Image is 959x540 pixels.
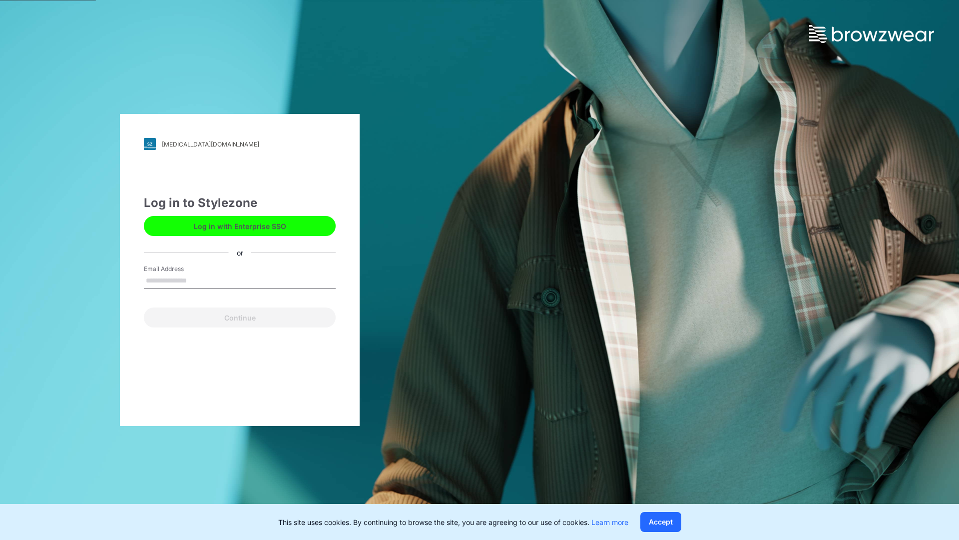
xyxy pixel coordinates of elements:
[809,25,934,43] img: browzwear-logo.73288ffb.svg
[144,138,336,150] a: [MEDICAL_DATA][DOMAIN_NAME]
[640,512,681,532] button: Accept
[229,247,251,257] div: or
[144,194,336,212] div: Log in to Stylezone
[144,138,156,150] img: svg+xml;base64,PHN2ZyB3aWR0aD0iMjgiIGhlaWdodD0iMjgiIHZpZXdCb3g9IjAgMCAyOCAyOCIgZmlsbD0ibm9uZSIgeG...
[144,264,214,273] label: Email Address
[591,518,628,526] a: Learn more
[162,140,259,148] div: [MEDICAL_DATA][DOMAIN_NAME]
[278,517,628,527] p: This site uses cookies. By continuing to browse the site, you are agreeing to our use of cookies.
[144,216,336,236] button: Log in with Enterprise SSO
